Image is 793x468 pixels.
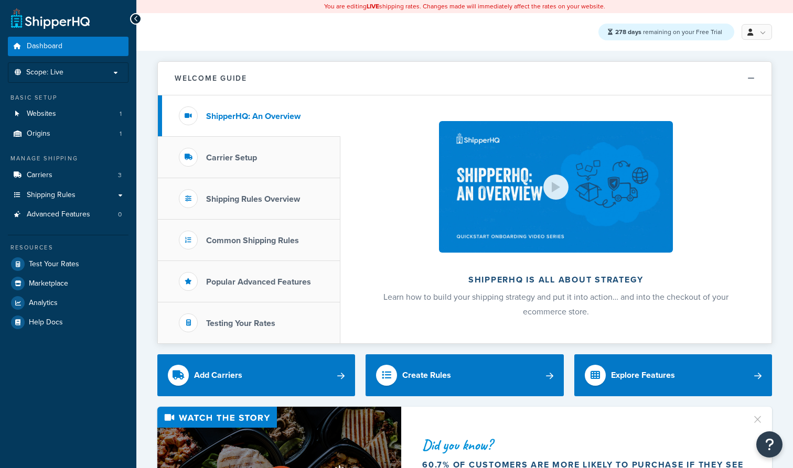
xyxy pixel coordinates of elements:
a: Analytics [8,293,128,312]
span: 1 [120,110,122,118]
span: Analytics [29,299,58,308]
div: Create Rules [402,368,451,383]
a: Advanced Features0 [8,205,128,224]
span: Test Your Rates [29,260,79,269]
a: Explore Features [574,354,772,396]
span: Carriers [27,171,52,180]
div: Resources [8,243,128,252]
a: Help Docs [8,313,128,332]
button: Open Resource Center [756,431,783,458]
a: Test Your Rates [8,255,128,274]
h2: Welcome Guide [175,74,247,82]
li: Carriers [8,166,128,185]
a: Dashboard [8,37,128,56]
span: Marketplace [29,279,68,288]
span: Origins [27,129,50,138]
strong: 278 days [615,27,641,37]
span: 0 [118,210,122,219]
a: Create Rules [366,354,563,396]
a: Shipping Rules [8,186,128,205]
div: Did you know? [422,438,745,452]
h3: Popular Advanced Features [206,277,311,287]
div: Add Carriers [194,368,242,383]
li: Advanced Features [8,205,128,224]
a: Websites1 [8,104,128,124]
a: Add Carriers [157,354,355,396]
h3: Shipping Rules Overview [206,194,300,204]
button: Welcome Guide [158,62,771,95]
span: Shipping Rules [27,191,76,200]
span: Learn how to build your shipping strategy and put it into action… and into the checkout of your e... [383,291,728,318]
span: Dashboard [27,42,62,51]
li: Websites [8,104,128,124]
span: 1 [120,129,122,138]
span: remaining on your Free Trial [615,27,722,37]
h3: ShipperHQ: An Overview [206,112,301,121]
h2: ShipperHQ is all about strategy [368,275,744,285]
div: Basic Setup [8,93,128,102]
span: Advanced Features [27,210,90,219]
b: LIVE [367,2,379,11]
span: Scope: Live [26,68,63,77]
a: Marketplace [8,274,128,293]
span: 3 [118,171,122,180]
span: Websites [27,110,56,118]
h3: Testing Your Rates [206,319,275,328]
h3: Carrier Setup [206,153,257,162]
div: Explore Features [611,368,675,383]
h3: Common Shipping Rules [206,236,299,245]
a: Carriers3 [8,166,128,185]
span: Help Docs [29,318,63,327]
a: Origins1 [8,124,128,144]
img: ShipperHQ is all about strategy [439,121,673,253]
div: Manage Shipping [8,154,128,163]
li: Origins [8,124,128,144]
